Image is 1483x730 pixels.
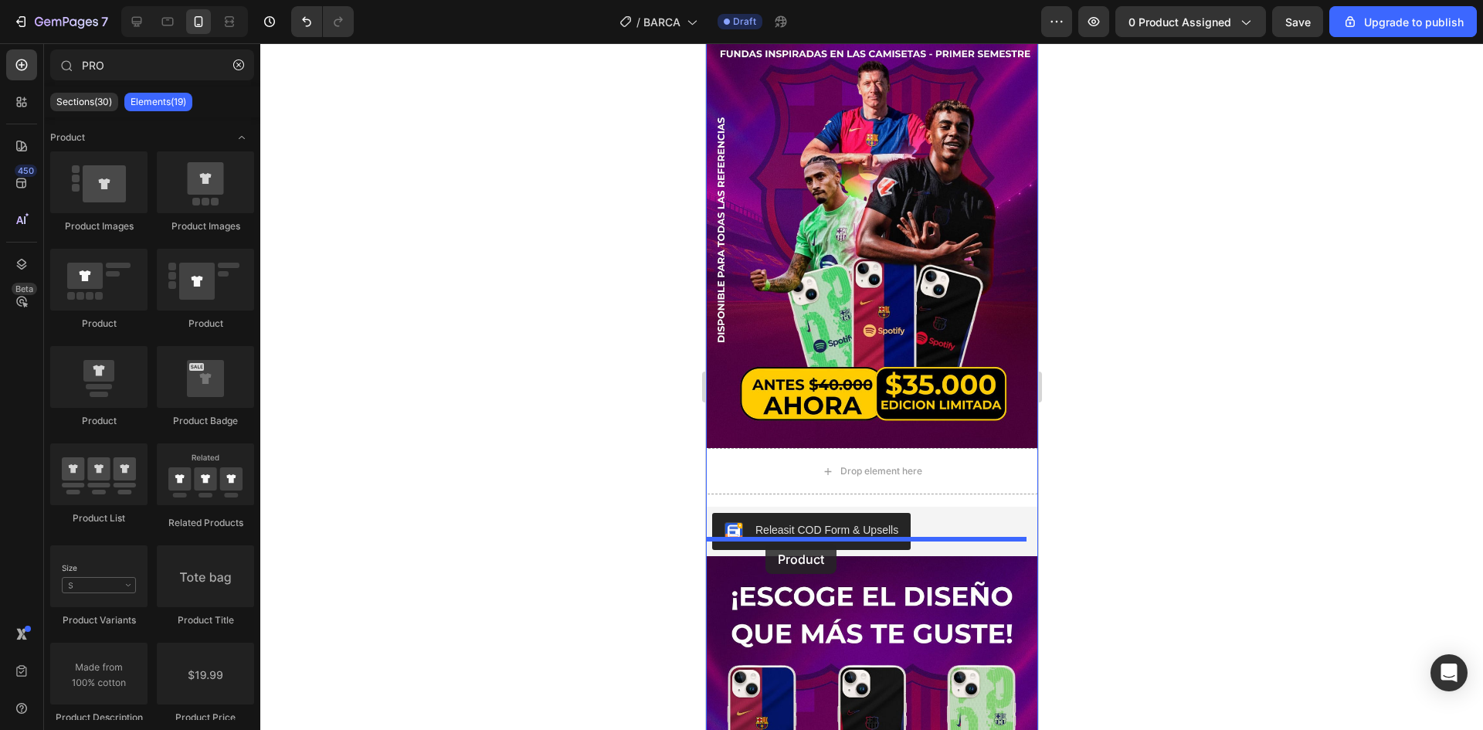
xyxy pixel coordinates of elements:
button: Upgrade to publish [1329,6,1477,37]
p: Elements(19) [131,96,186,108]
span: Save [1285,15,1311,29]
div: Product [50,414,148,428]
input: Search Sections & Elements [50,49,254,80]
div: Product Description [50,711,148,725]
span: Toggle open [229,125,254,150]
div: Beta [12,283,37,295]
div: Open Intercom Messenger [1430,654,1468,691]
div: Product Title [157,613,254,627]
div: 450 [15,165,37,177]
button: 0 product assigned [1115,6,1266,37]
p: Sections(30) [56,96,112,108]
div: Product List [50,511,148,525]
button: 7 [6,6,115,37]
div: Related Products [157,516,254,530]
div: Product Images [157,219,254,233]
div: Undo/Redo [291,6,354,37]
span: Product [50,131,85,144]
div: Upgrade to publish [1342,14,1464,30]
div: Product Price [157,711,254,725]
div: Product [50,317,148,331]
p: 7 [101,12,108,31]
div: Product Variants [50,613,148,627]
span: BARCA [643,14,680,30]
div: Product [157,317,254,331]
span: Draft [733,15,756,29]
div: Product Images [50,219,148,233]
span: 0 product assigned [1128,14,1231,30]
div: Product Badge [157,414,254,428]
span: / [636,14,640,30]
iframe: Design area [706,43,1038,730]
button: Save [1272,6,1323,37]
